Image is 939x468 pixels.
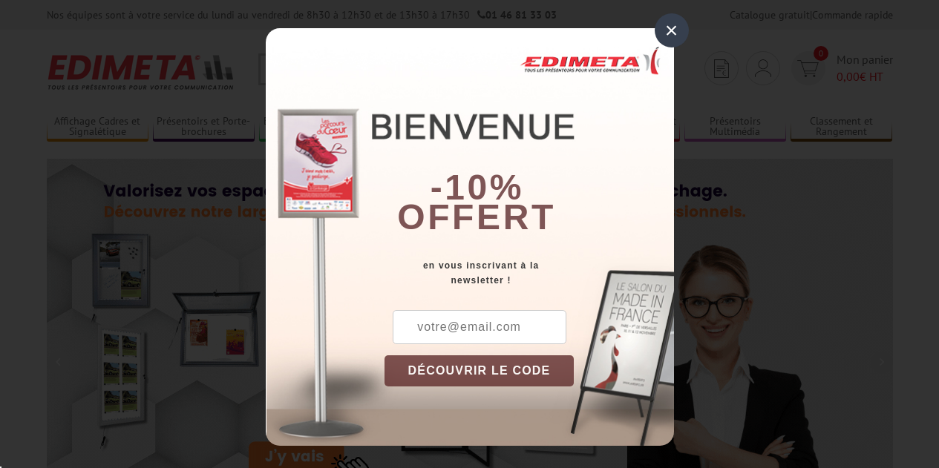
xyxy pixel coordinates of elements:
b: -10% [431,168,524,207]
input: votre@email.com [393,310,566,344]
font: offert [397,197,556,237]
div: en vous inscrivant à la newsletter ! [385,258,674,288]
div: × [655,13,689,47]
button: DÉCOUVRIR LE CODE [385,355,575,386]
